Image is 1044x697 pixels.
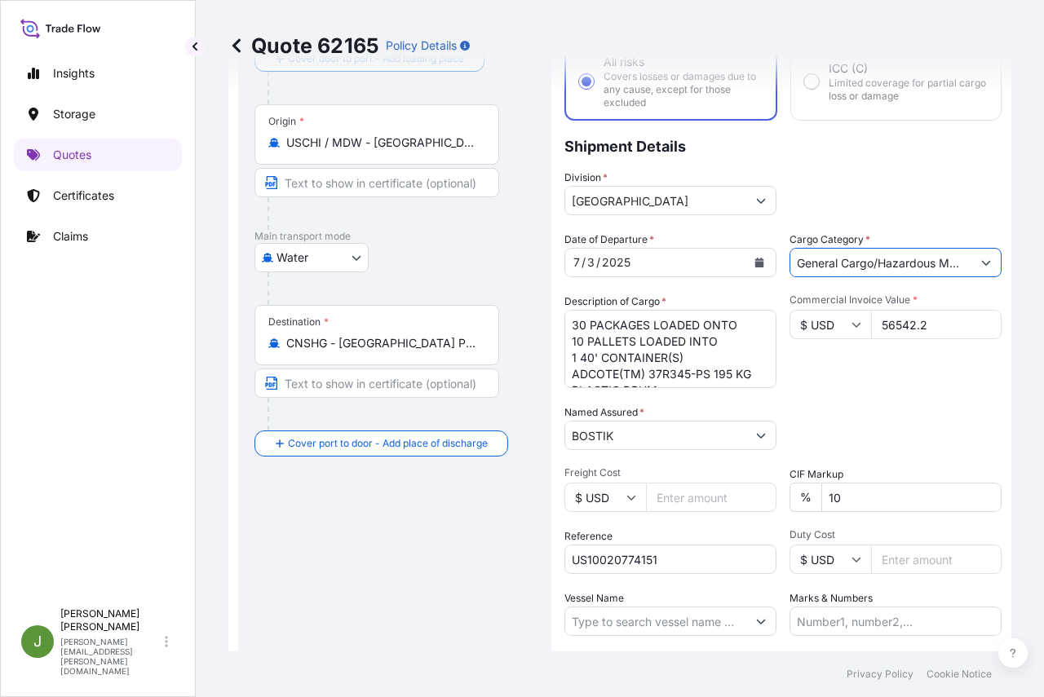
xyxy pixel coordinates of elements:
div: day, [586,253,596,272]
input: Number1, number2,... [790,607,1002,636]
input: Type amount [871,310,1002,339]
input: Select a commodity type [790,248,971,277]
div: month, [572,253,582,272]
button: Show suggestions [971,248,1001,277]
a: Claims [14,220,182,253]
a: Storage [14,98,182,130]
p: [PERSON_NAME] [PERSON_NAME] [60,607,161,633]
input: Destination [286,335,479,351]
p: Insights [53,65,95,82]
a: Insights [14,57,182,90]
a: Quotes [14,139,182,171]
button: Show suggestions [746,186,776,215]
span: Date of Departure [564,232,654,248]
div: year, [600,253,632,272]
button: Calendar [746,249,772,276]
label: Marks & Numbers [790,590,873,607]
span: Water [276,249,308,266]
input: Type to search vessel name or IMO [565,607,746,636]
label: Cargo Category [790,232,870,248]
label: Division [564,170,608,186]
input: Text to appear on certificate [254,368,499,398]
span: Duty Cost [790,528,1002,541]
p: Claims [53,228,88,245]
p: Quote 62165 [228,33,379,59]
label: CIF Markup [790,466,843,483]
button: Show suggestions [746,421,776,450]
input: Text to appear on certificate [254,168,499,197]
a: Certificates [14,179,182,212]
label: Vessel Name [564,590,624,607]
input: Your internal reference [564,545,776,574]
p: Main transport mode [254,230,535,243]
label: Reference [564,528,613,545]
input: Enter amount [871,545,1002,574]
label: Description of Cargo [564,293,666,310]
textarea: 30 PACKAGES LOADED ONTO 10 PALLETS LOADED INTO 1 40' CONTAINER(S) ADCOTE(TM) 37R345-PS 195 KG PLA... [564,310,776,388]
span: Commercial Invoice Value [790,293,1002,307]
input: Enter percentage [821,483,1002,512]
p: Quotes [53,147,91,163]
div: % [790,483,821,512]
div: Origin [268,115,304,128]
button: Show suggestions [746,607,776,636]
span: J [33,633,42,650]
input: Type to search division [565,186,746,215]
p: Storage [53,106,95,122]
input: Origin [286,135,479,151]
span: Freight Cost [564,466,776,479]
div: / [582,253,586,272]
a: Cookie Notice [927,668,992,681]
p: [PERSON_NAME][EMAIL_ADDRESS][PERSON_NAME][DOMAIN_NAME] [60,637,161,676]
p: Certificates [53,187,114,204]
button: Cover port to door - Add place of discharge [254,430,508,457]
span: Cover port to door - Add place of discharge [288,435,488,452]
label: Named Assured [564,404,644,421]
p: Policy Details [386,37,457,54]
a: Privacy Policy [847,668,913,681]
p: Shipment Details [564,121,1002,170]
input: Full name [565,421,746,450]
div: / [596,253,600,272]
button: Select transport [254,243,369,272]
div: Destination [268,315,329,329]
input: Enter amount [646,483,776,512]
